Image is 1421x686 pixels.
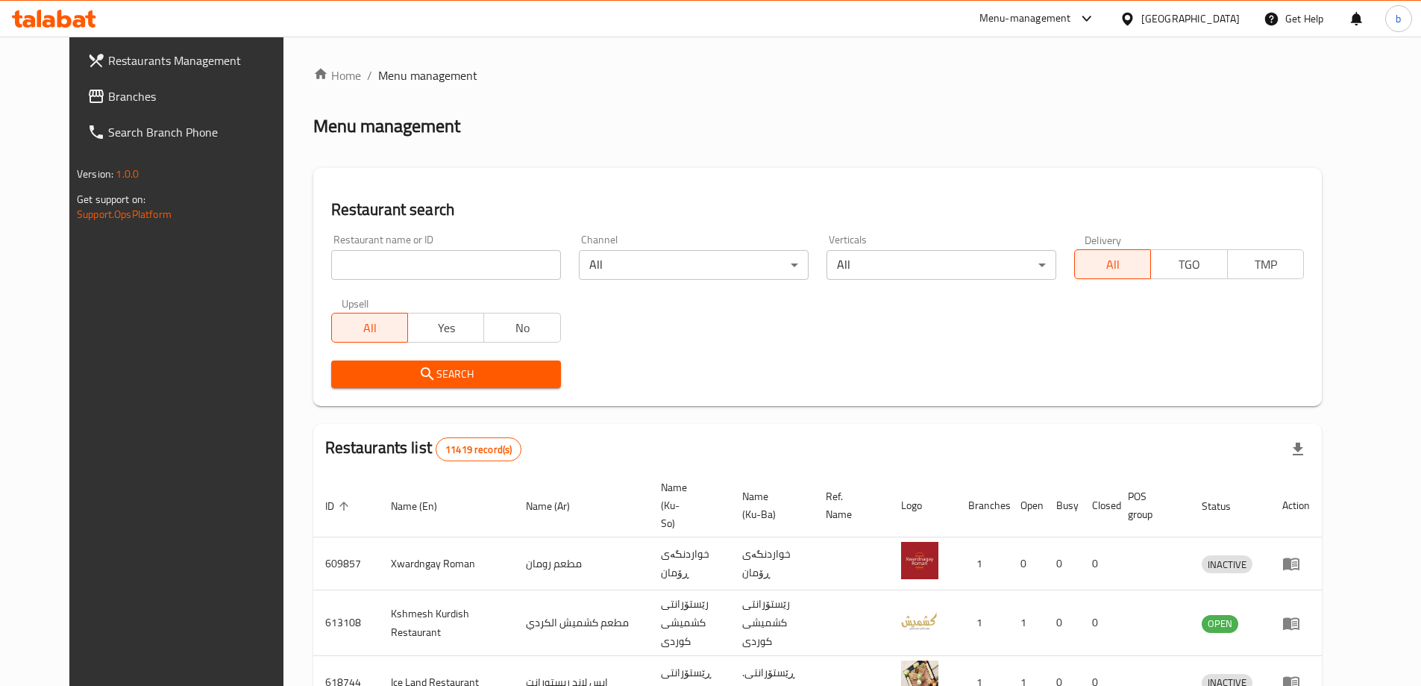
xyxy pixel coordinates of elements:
[75,43,307,78] a: Restaurants Management
[956,474,1008,537] th: Branches
[325,497,354,515] span: ID
[1202,555,1252,573] div: INACTIVE
[1044,537,1080,590] td: 0
[956,590,1008,656] td: 1
[1008,590,1044,656] td: 1
[1044,474,1080,537] th: Busy
[331,199,1304,221] h2: Restaurant search
[1150,249,1227,279] button: TGO
[436,443,521,457] span: 11419 record(s)
[526,497,589,515] span: Name (Ar)
[730,537,814,590] td: خواردنگەی ڕۆمان
[1044,590,1080,656] td: 0
[1074,249,1151,279] button: All
[436,437,521,461] div: Total records count
[1282,555,1310,573] div: Menu
[742,487,796,523] span: Name (Ku-Ba)
[889,474,956,537] th: Logo
[343,365,549,384] span: Search
[1202,615,1238,632] span: OPEN
[826,250,1056,280] div: All
[579,250,809,280] div: All
[514,590,649,656] td: مطعم كشميش الكردي
[331,361,561,388] button: Search
[901,542,938,579] img: Xwardngay Roman
[514,537,649,590] td: مطعم رومان
[108,52,295,69] span: Restaurants Management
[1128,487,1172,523] span: POS group
[1008,474,1044,537] th: Open
[1008,537,1044,590] td: 0
[1234,254,1298,275] span: TMP
[77,164,113,184] span: Version:
[313,114,460,138] h2: Menu management
[108,123,295,141] span: Search Branch Phone
[649,590,730,656] td: رێستۆرانتی کشمیشى كوردى
[901,602,938,639] img: Kshmesh Kurdish Restaurant
[826,487,871,523] span: Ref. Name
[77,205,172,224] a: Support.OpsPlatform
[661,478,712,532] span: Name (Ku-So)
[75,78,307,114] a: Branches
[1270,474,1322,537] th: Action
[313,537,379,590] td: 609857
[108,87,295,105] span: Branches
[1081,254,1145,275] span: All
[391,497,457,515] span: Name (En)
[325,437,522,461] h2: Restaurants list
[490,317,554,339] span: No
[649,537,730,590] td: خواردنگەی ڕۆمان
[407,313,484,343] button: Yes
[75,114,307,150] a: Search Branch Phone
[1080,474,1116,537] th: Closed
[1157,254,1221,275] span: TGO
[1080,537,1116,590] td: 0
[1141,10,1240,27] div: [GEOGRAPHIC_DATA]
[1202,615,1238,633] div: OPEN
[730,590,814,656] td: رێستۆرانتی کشمیشى كوردى
[313,66,361,84] a: Home
[367,66,372,84] li: /
[1282,614,1310,632] div: Menu
[483,313,560,343] button: No
[331,250,561,280] input: Search for restaurant name or ID..
[1080,590,1116,656] td: 0
[116,164,139,184] span: 1.0.0
[956,537,1008,590] td: 1
[1202,556,1252,573] span: INACTIVE
[313,590,379,656] td: 613108
[77,190,145,209] span: Get support on:
[1227,249,1304,279] button: TMP
[338,317,402,339] span: All
[378,66,477,84] span: Menu management
[313,66,1322,84] nav: breadcrumb
[342,298,369,308] label: Upsell
[1396,10,1401,27] span: b
[1202,497,1250,515] span: Status
[979,10,1071,28] div: Menu-management
[1085,234,1122,245] label: Delivery
[379,537,514,590] td: Xwardngay Roman
[414,317,478,339] span: Yes
[1280,431,1316,467] div: Export file
[379,590,514,656] td: Kshmesh Kurdish Restaurant
[331,313,408,343] button: All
